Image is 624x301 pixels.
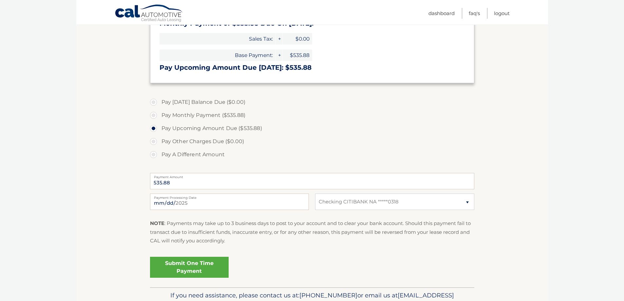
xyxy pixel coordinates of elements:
[469,8,480,19] a: FAQ's
[150,219,474,245] p: : Payments may take up to 3 business days to post to your account and to clear your bank account....
[150,220,164,226] strong: NOTE
[150,109,474,122] label: Pay Monthly Payment ($535.88)
[150,194,309,210] input: Payment Date
[150,194,309,199] label: Payment Processing Date
[276,33,282,45] span: +
[150,173,474,189] input: Payment Amount
[428,8,455,19] a: Dashboard
[150,135,474,148] label: Pay Other Charges Due ($0.00)
[299,292,357,299] span: [PHONE_NUMBER]
[283,49,312,61] span: $535.88
[150,257,229,278] a: Submit One Time Payment
[150,173,474,178] label: Payment Amount
[276,49,282,61] span: +
[150,96,474,109] label: Pay [DATE] Balance Due ($0.00)
[115,4,183,23] a: Cal Automotive
[160,49,275,61] span: Base Payment:
[160,33,275,45] span: Sales Tax:
[283,33,312,45] span: $0.00
[150,148,474,161] label: Pay A Different Amount
[150,122,474,135] label: Pay Upcoming Amount Due ($535.88)
[494,8,510,19] a: Logout
[160,64,465,72] h3: Pay Upcoming Amount Due [DATE]: $535.88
